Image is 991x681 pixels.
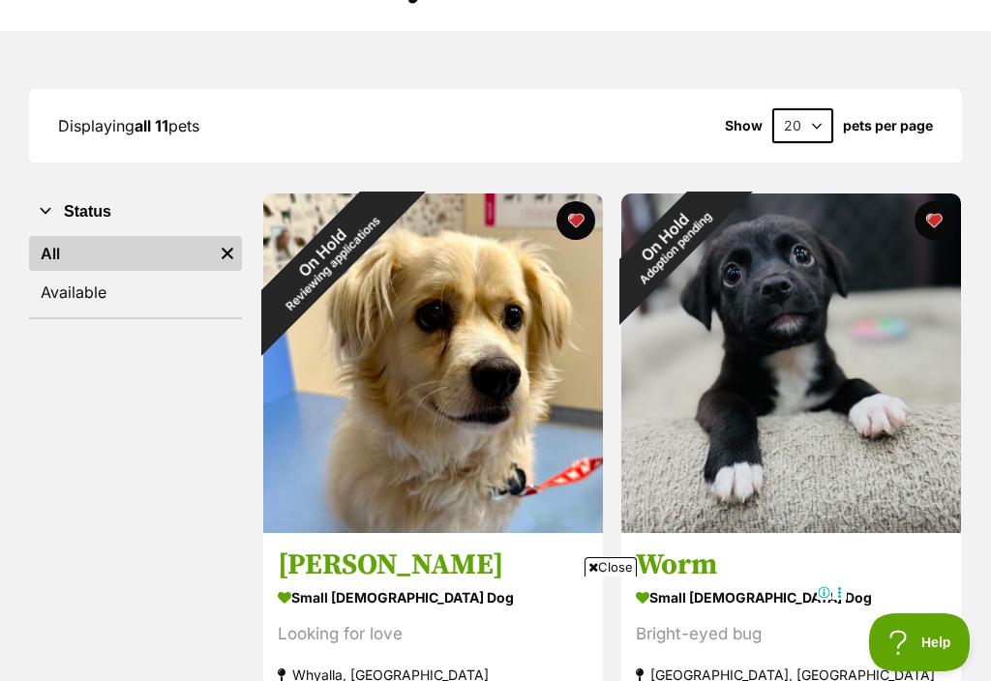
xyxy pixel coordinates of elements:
[29,199,242,224] button: Status
[869,613,972,671] iframe: Help Scout Beacon - Open
[278,547,588,583] h3: [PERSON_NAME]
[284,214,383,313] span: Reviewing applications
[263,193,603,533] img: Otto
[843,118,933,133] label: pets per page
[556,201,595,240] button: favourite
[637,210,714,287] span: Adoption pending
[725,118,763,133] span: Show
[221,151,435,365] div: On Hold
[263,518,603,537] a: On HoldReviewing applications
[29,232,242,317] div: Status
[135,116,168,135] strong: all 11
[621,518,961,537] a: On HoldAdoption pending
[213,236,242,271] a: Remove filter
[143,584,848,671] iframe: Advertisement
[585,557,637,577] span: Close
[621,193,961,533] img: Worm
[58,116,199,135] span: Displaying pets
[29,236,213,271] a: All
[29,275,242,310] a: Available
[914,201,952,240] button: favourite
[636,547,946,583] h3: Worm
[585,157,754,326] div: On Hold
[636,583,946,611] div: small [DEMOGRAPHIC_DATA] Dog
